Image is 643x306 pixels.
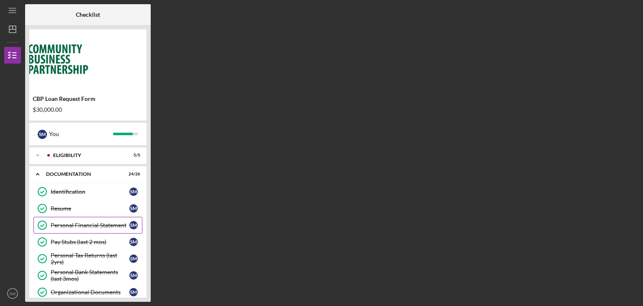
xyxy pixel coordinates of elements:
div: S M [129,204,138,213]
div: Eligibility [53,153,119,158]
button: SM [4,285,21,302]
div: Personal Financial Statement [51,222,129,229]
a: Pay Stubs (last 2 mos)SM [33,234,142,250]
a: Personal Tax Returns (last 2yrs)SM [33,250,142,267]
div: Personal Bank Statements (last 3mos) [51,269,129,282]
div: Resume [51,205,129,212]
a: ResumeSM [33,200,142,217]
text: SM [10,291,15,296]
div: 24 / 26 [125,172,140,177]
a: Personal Bank Statements (last 3mos)SM [33,267,142,284]
div: Documentation [46,172,119,177]
img: Product logo [29,33,147,84]
a: IdentificationSM [33,183,142,200]
div: Organizational Documents [51,289,129,296]
div: CBP Loan Request Form [33,95,143,102]
div: Pay Stubs (last 2 mos) [51,239,129,245]
div: Identification [51,188,129,195]
div: S M [129,221,138,229]
div: S M [129,255,138,263]
div: $30,000.00 [33,106,143,113]
div: S M [129,288,138,296]
div: S M [129,188,138,196]
div: 5 / 5 [125,153,140,158]
a: Personal Financial StatementSM [33,217,142,234]
div: You [49,127,113,141]
div: S M [129,271,138,280]
div: Personal Tax Returns (last 2yrs) [51,252,129,265]
b: Checklist [76,11,100,18]
div: S M [38,130,47,139]
div: S M [129,238,138,246]
a: Organizational DocumentsSM [33,284,142,301]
